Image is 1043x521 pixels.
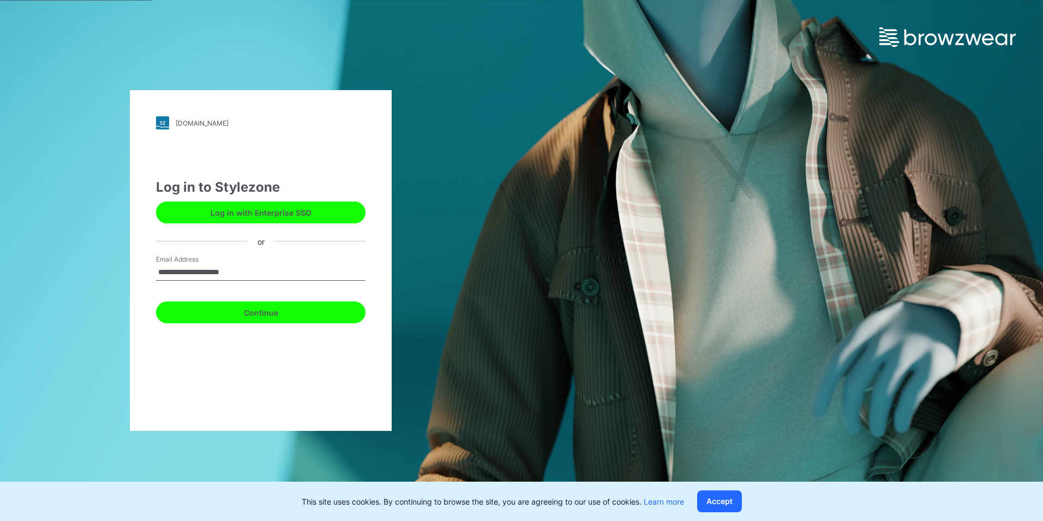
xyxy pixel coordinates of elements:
[644,497,684,506] a: Learn more
[156,116,365,129] a: [DOMAIN_NAME]
[249,235,273,247] div: or
[697,490,742,512] button: Accept
[176,119,229,127] div: [DOMAIN_NAME]
[156,116,169,129] img: stylezone-logo.562084cfcfab977791bfbf7441f1a819.svg
[156,301,365,323] button: Continue
[879,27,1016,47] img: browzwear-logo.e42bd6dac1945053ebaf764b6aa21510.svg
[302,496,684,507] p: This site uses cookies. By continuing to browse the site, you are agreeing to our use of cookies.
[156,177,365,197] div: Log in to Stylezone
[156,254,232,264] label: Email Address
[156,202,365,223] button: Log in with Enterprise SSO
